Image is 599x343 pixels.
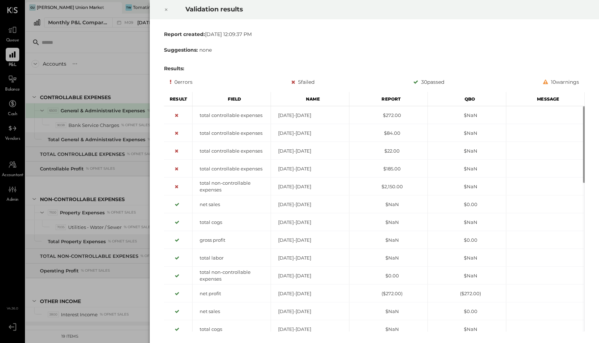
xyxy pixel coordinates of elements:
div: Field [193,92,271,106]
div: net profit [193,290,271,297]
div: [DATE]-[DATE] [271,237,349,244]
div: [DATE]-[DATE] [271,219,349,226]
div: net sales [193,201,271,208]
div: $NaN [428,219,506,226]
div: $0.00 [349,272,428,279]
div: $185.00 [349,165,428,172]
div: [DATE]-[DATE] [271,130,349,137]
div: [DATE]-[DATE] [271,326,349,333]
div: total controllable expenses [193,165,271,172]
div: $NaN [349,219,428,226]
div: Result [164,92,193,106]
div: [DATE]-[DATE] [271,308,349,315]
div: $84.00 [349,130,428,137]
div: total controllable expenses [193,130,271,137]
div: Report [349,92,428,106]
div: $NaN [349,237,428,244]
div: 30 passed [413,78,444,86]
div: total non-controllable expenses [193,180,271,193]
div: $NaN [428,326,506,333]
div: [DATE] 12:09:37 PM [164,31,585,38]
div: Message [506,92,585,106]
div: $272.00 [349,112,428,119]
div: total cogs [193,326,271,333]
div: $NaN [349,326,428,333]
div: ($272.00) [349,290,428,297]
div: [DATE]-[DATE] [271,165,349,172]
b: Results: [164,65,184,72]
div: $NaN [428,112,506,119]
div: total labor [193,255,271,261]
div: $NaN [349,308,428,315]
div: $NaN [428,183,506,190]
b: Suggestions: [164,47,198,53]
div: $NaN [349,255,428,261]
div: [DATE]-[DATE] [271,148,349,154]
div: $NaN [428,130,506,137]
div: [DATE]-[DATE] [271,112,349,119]
div: total non-controllable expenses [193,269,271,282]
div: [DATE]-[DATE] [271,183,349,190]
div: $NaN [428,165,506,172]
div: net sales [193,308,271,315]
b: Report created: [164,31,205,37]
div: [DATE]-[DATE] [271,290,349,297]
div: $NaN [428,255,506,261]
div: $NaN [428,148,506,154]
div: 5 failed [291,78,314,86]
div: total controllable expenses [193,112,271,119]
div: $0.00 [428,201,506,208]
span: none [199,47,212,53]
div: [DATE]-[DATE] [271,272,349,279]
div: total controllable expenses [193,148,271,154]
div: $NaN [349,201,428,208]
div: $22.00 [349,148,428,154]
div: ($272.00) [428,290,506,297]
div: $0.00 [428,237,506,244]
div: $NaN [428,272,506,279]
div: [DATE]-[DATE] [271,201,349,208]
div: $2,150.00 [349,183,428,190]
div: [DATE]-[DATE] [271,255,349,261]
div: 0 errors [170,78,193,86]
div: 10 warnings [543,78,579,86]
div: Name [271,92,349,106]
div: Qbo [428,92,506,106]
div: total cogs [193,219,271,226]
div: $0.00 [428,308,506,315]
h2: Validation results [185,0,516,18]
div: gross profit [193,237,271,244]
